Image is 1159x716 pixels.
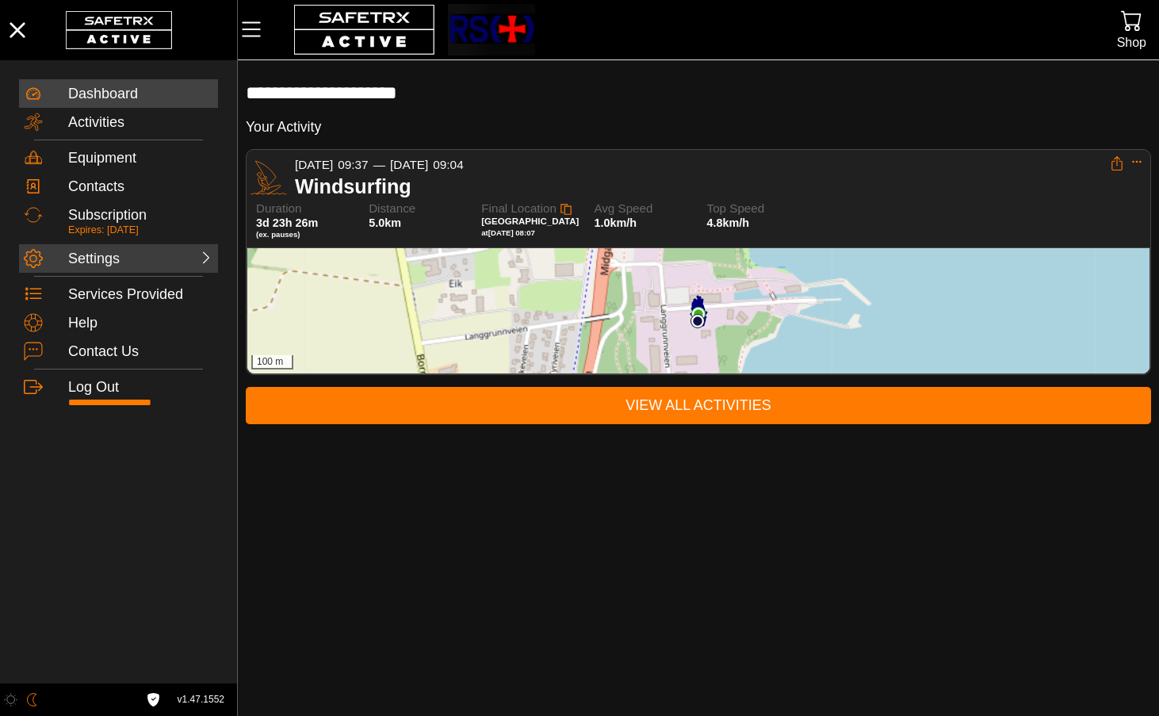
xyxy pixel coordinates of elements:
span: 4.8km/h [707,216,750,229]
span: Avg Speed [594,202,695,216]
div: Subscription [68,207,213,224]
img: Help.svg [24,313,43,332]
img: ModeDark.svg [25,693,39,706]
span: [DATE] [295,158,333,171]
span: at [DATE] 08:07 [481,228,535,237]
a: View All Activities [246,387,1151,424]
button: Expand [1131,156,1142,167]
span: (ex. pauses) [256,230,358,239]
a: License Agreement [143,693,164,706]
span: 1.0km/h [594,216,637,229]
h5: Your Activity [246,118,321,136]
img: ModeLight.svg [4,693,17,706]
div: Activities [68,114,213,132]
div: Shop [1117,32,1146,53]
div: 100 m [251,355,293,369]
div: Equipment [68,150,213,167]
span: 3d 23h 26m [256,216,318,229]
span: Duration [256,202,358,216]
span: [GEOGRAPHIC_DATA] [481,216,579,226]
div: Contact Us [68,343,213,361]
img: RescueLogo.png [448,4,535,56]
span: 09:37 [338,158,368,171]
img: Activities.svg [24,113,43,132]
span: Expires: [DATE] [68,224,139,235]
span: 09:04 [433,158,463,171]
div: Services Provided [68,286,213,304]
img: PathStart.svg [690,314,705,328]
div: Dashboard [68,86,213,103]
div: Help [68,315,213,332]
img: WIND_SURFING.svg [251,159,287,196]
button: v1.47.1552 [168,687,234,713]
span: — [373,158,385,171]
button: Menu [238,13,277,46]
div: Contacts [68,178,213,196]
img: Equipment.svg [24,148,43,167]
span: Final Location [481,201,557,215]
img: ContactUs.svg [24,342,43,361]
span: View All Activities [258,393,1138,418]
span: v1.47.1552 [178,691,224,708]
span: 5.0km [369,216,401,229]
span: Distance [369,202,470,216]
img: PathEnd.svg [691,307,706,321]
div: Windsurfing [295,174,1110,198]
img: Subscription.svg [24,205,43,224]
span: Top Speed [707,202,809,216]
div: Settings [68,251,138,268]
span: [DATE] [390,158,428,171]
div: Log Out [68,379,213,396]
